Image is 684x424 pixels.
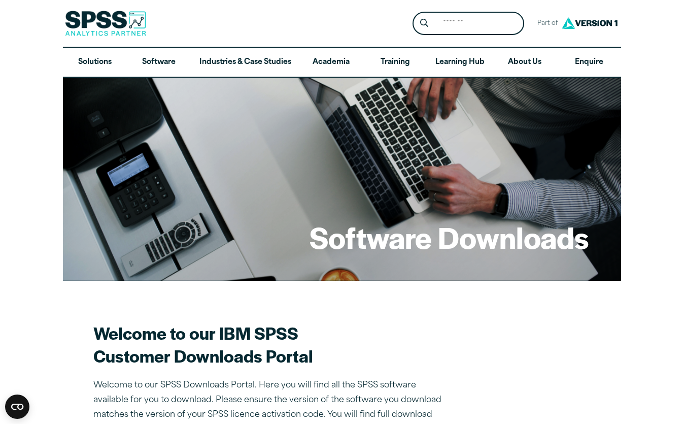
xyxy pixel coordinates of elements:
[420,19,428,27] svg: Search magnifying glass icon
[63,48,127,77] a: Solutions
[427,48,493,77] a: Learning Hub
[191,48,299,77] a: Industries & Case Studies
[63,48,621,77] nav: Desktop version of site main menu
[557,48,621,77] a: Enquire
[413,12,524,36] form: Site Header Search Form
[93,321,449,367] h2: Welcome to our IBM SPSS Customer Downloads Portal
[65,11,146,36] img: SPSS Analytics Partner
[363,48,427,77] a: Training
[415,14,434,33] button: Search magnifying glass icon
[493,48,557,77] a: About Us
[299,48,363,77] a: Academia
[532,16,559,31] span: Part of
[310,217,589,257] h1: Software Downloads
[559,14,620,32] img: Version1 Logo
[127,48,191,77] a: Software
[5,395,29,419] button: Open CMP widget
